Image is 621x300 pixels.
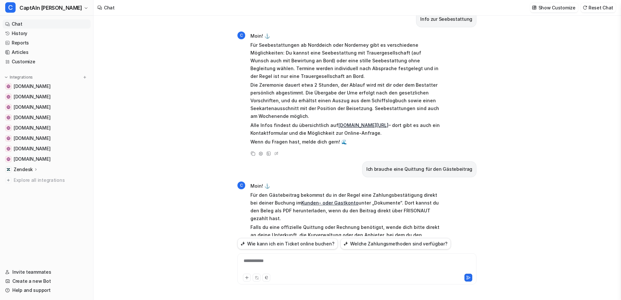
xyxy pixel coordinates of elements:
[14,135,50,142] span: [DOMAIN_NAME]
[3,92,91,101] a: www.inselflieger.de[DOMAIN_NAME]
[6,136,10,140] img: www.inselparker.de
[5,177,12,183] img: explore all integrations
[3,19,91,29] a: Chat
[250,121,440,137] p: Alle Infos findest du übersichtlich auf – dort gibt es auch ein Kontaktformular und die Möglichke...
[237,181,245,189] span: C
[14,104,50,110] span: [DOMAIN_NAME]
[14,166,33,173] p: Zendesk
[237,238,338,249] button: Wie kann ich ein Ticket online buchen?
[82,75,87,80] img: menu_add.svg
[104,4,115,11] div: Chat
[3,123,91,132] a: www.inselexpress.de[DOMAIN_NAME]
[3,268,91,277] a: Invite teammates
[14,125,50,131] span: [DOMAIN_NAME]
[3,113,91,122] a: www.inseltouristik.de[DOMAIN_NAME]
[366,165,472,173] p: Ich brauche eine Quittung für den Gästebeitrag
[420,15,472,23] p: Info zur Seebestattung
[250,81,440,120] p: Die Zeremonie dauert etwa 2 Stunden, der Ablauf wird mit dir oder dem Bestatter persönlich abgest...
[3,29,91,38] a: History
[250,41,440,80] p: Für Seebestattungen ab Norddeich oder Norderney gibt es verschiedene Möglichkeiten: Du kannst ein...
[6,116,10,119] img: www.inseltouristik.de
[250,223,440,255] p: Falls du eine offizielle Quittung oder Rechnung benötigst, wende dich bitte direkt an deine Unter...
[6,168,10,171] img: Zendesk
[250,191,440,222] p: Für den Gästebeitrag bekommst du in der Regel eine Zahlungsbestätigung direkt bei deiner Buchung ...
[14,114,50,121] span: [DOMAIN_NAME]
[3,277,91,286] a: Create a new Bot
[14,145,50,152] span: [DOMAIN_NAME]
[3,286,91,295] a: Help and support
[250,182,440,190] p: Moin! ⚓
[250,138,440,146] p: Wenn du Fragen hast, melde dich gern! 🌊
[581,3,616,12] button: Reset Chat
[338,122,388,128] a: [DOMAIN_NAME][URL]
[14,94,50,100] span: [DOMAIN_NAME]
[3,38,91,47] a: Reports
[3,82,91,91] a: www.frisonaut.de[DOMAIN_NAME]
[6,126,10,130] img: www.inselexpress.de
[3,134,91,143] a: www.inselparker.de[DOMAIN_NAME]
[6,95,10,99] img: www.inselflieger.de
[19,3,82,12] span: CaptAIn [PERSON_NAME]
[6,157,10,161] img: www.inselbus-norderney.de
[3,144,91,153] a: www.nordsee-bike.de[DOMAIN_NAME]
[539,4,576,11] p: Show Customize
[530,3,578,12] button: Show Customize
[3,48,91,57] a: Articles
[237,31,245,39] span: C
[3,155,91,164] a: www.inselbus-norderney.de[DOMAIN_NAME]
[3,74,35,81] button: Integrations
[3,57,91,66] a: Customize
[6,105,10,109] img: www.inselfaehre.de
[5,2,16,13] span: C
[250,32,440,40] p: Moin! ⚓
[6,147,10,151] img: www.nordsee-bike.de
[340,238,451,249] button: Welche Zahlungsmethoden sind verfügbar?
[4,75,8,80] img: expand menu
[3,176,91,185] a: Explore all integrations
[14,156,50,162] span: [DOMAIN_NAME]
[14,83,50,90] span: [DOMAIN_NAME]
[6,84,10,88] img: www.frisonaut.de
[14,175,88,185] span: Explore all integrations
[301,200,359,206] a: Kunden- oder Gastkonto
[532,5,537,10] img: customize
[3,103,91,112] a: www.inselfaehre.de[DOMAIN_NAME]
[10,75,33,80] p: Integrations
[583,5,587,10] img: reset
